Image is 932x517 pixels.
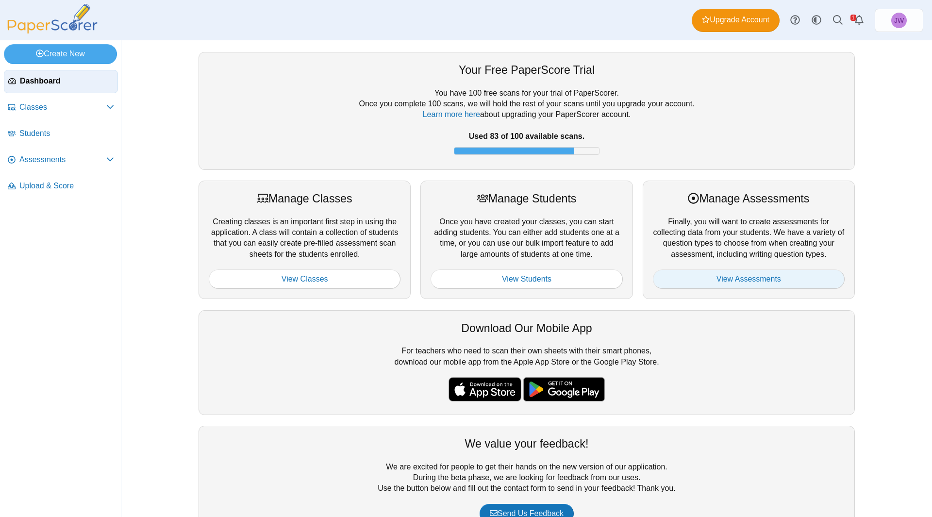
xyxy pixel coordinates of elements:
[209,191,400,206] div: Manage Classes
[420,181,632,299] div: Once you have created your classes, you can start adding students. You can either add students on...
[523,377,605,401] img: google-play-badge.png
[199,310,855,415] div: For teachers who need to scan their own sheets with their smart phones, download our mobile app f...
[20,76,114,86] span: Dashboard
[849,10,870,31] a: Alerts
[209,320,845,336] div: Download Our Mobile App
[4,70,118,93] a: Dashboard
[431,191,622,206] div: Manage Students
[653,191,845,206] div: Manage Assessments
[894,17,904,24] span: Joshua Williams
[4,96,118,119] a: Classes
[643,181,855,299] div: Finally, you will want to create assessments for collecting data from your students. We have a va...
[423,110,480,118] a: Learn more here
[469,132,584,140] b: Used 83 of 100 available scans.
[4,4,101,33] img: PaperScorer
[19,154,106,165] span: Assessments
[19,181,114,191] span: Upload & Score
[4,44,117,64] a: Create New
[19,128,114,139] span: Students
[209,62,845,78] div: Your Free PaperScore Trial
[692,9,780,32] a: Upgrade Account
[4,122,118,146] a: Students
[4,27,101,35] a: PaperScorer
[209,88,845,160] div: You have 100 free scans for your trial of PaperScorer. Once you complete 100 scans, we will hold ...
[4,149,118,172] a: Assessments
[19,102,106,113] span: Classes
[209,436,845,451] div: We value your feedback!
[4,175,118,198] a: Upload & Score
[199,181,411,299] div: Creating classes is an important first step in using the application. A class will contain a coll...
[875,9,923,32] a: Joshua Williams
[449,377,521,401] img: apple-store-badge.svg
[209,269,400,289] a: View Classes
[653,269,845,289] a: View Assessments
[702,15,769,25] span: Upgrade Account
[431,269,622,289] a: View Students
[891,13,907,28] span: Joshua Williams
